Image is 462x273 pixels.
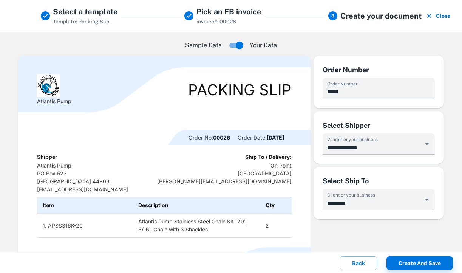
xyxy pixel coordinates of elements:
p: Sample Data [185,41,222,50]
p: On Point [GEOGRAPHIC_DATA] [PERSON_NAME][EMAIL_ADDRESS][DOMAIN_NAME] [157,161,292,185]
button: Create and save [386,256,453,270]
button: Close [425,6,453,26]
div: Packing Slip [188,82,292,98]
th: Item [37,197,133,214]
h5: Select a template [53,6,118,17]
button: Open [422,194,432,205]
text: 3 [331,13,334,19]
td: 2 [260,213,292,237]
img: Logo [37,74,60,97]
button: Open [422,139,432,149]
div: Atlantis Pump [37,74,71,105]
td: Atlantis Pump Stainless Steel Chain Kit- 20', 3/16" Chain with 3 Shackles [133,213,260,237]
label: Client or your business [327,192,375,198]
span: invoice#: 00026 [196,19,236,25]
button: Back [340,256,377,270]
div: Select Shipper [323,120,435,130]
div: Select Ship To [323,176,435,186]
td: 1. APSS316K-20 [37,213,133,237]
h5: Pick an FB invoice [196,6,261,17]
p: Your Data [250,41,277,50]
div: Order Number [323,65,435,75]
label: Order Number [327,81,357,87]
h5: Create your document [340,10,422,22]
span: Template: Packing Slip [53,19,109,25]
th: Qty [260,197,292,214]
p: Atlantis Pump PO Box 523 [GEOGRAPHIC_DATA] 44903 [EMAIL_ADDRESS][DOMAIN_NAME] [37,161,128,193]
label: Vendor or your business [327,136,378,143]
th: Description [133,197,260,214]
b: Ship To / Delivery: [245,154,292,160]
b: Shipper [37,154,57,160]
